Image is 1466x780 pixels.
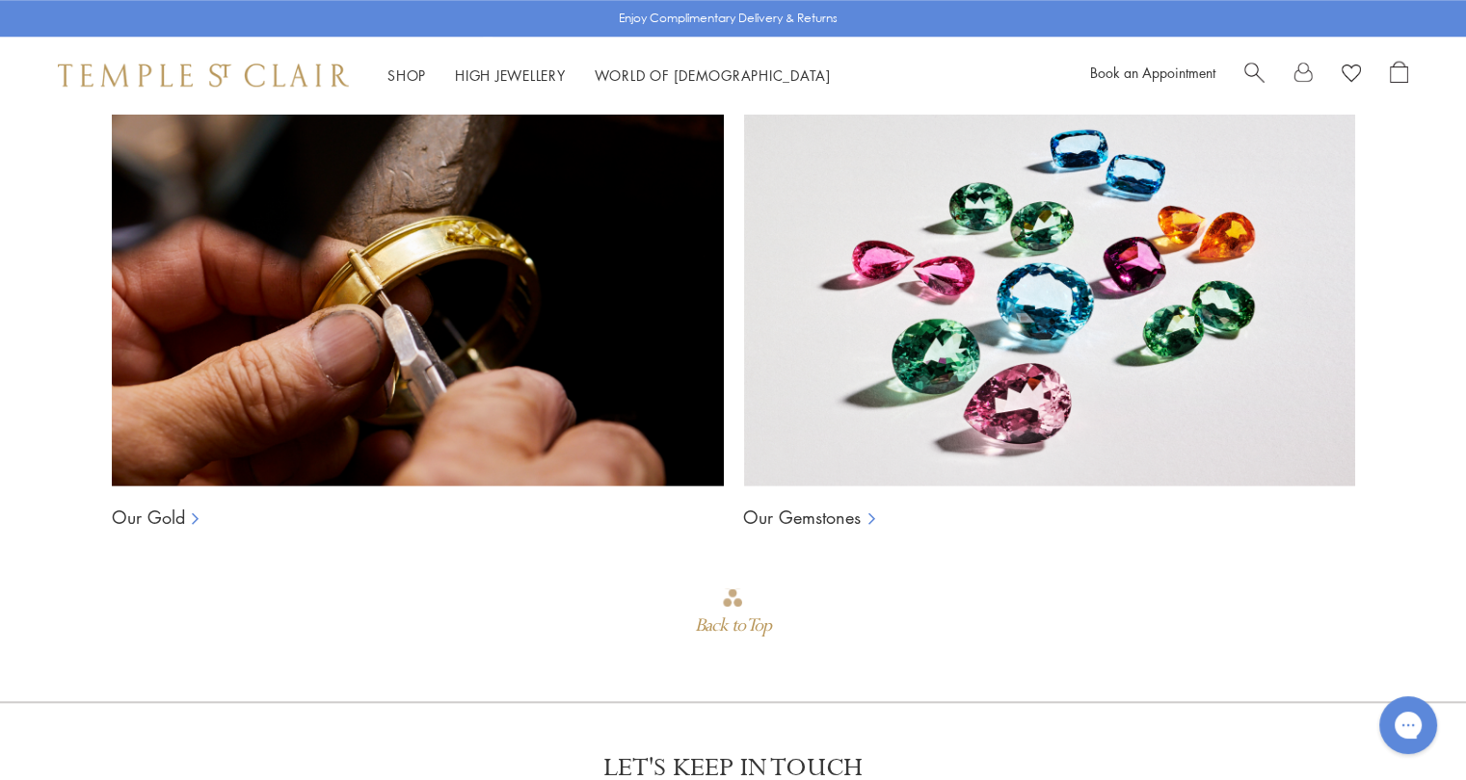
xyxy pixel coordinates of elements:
[1090,63,1215,82] a: Book an Appointment
[743,506,861,529] a: Our Gemstones
[112,101,724,486] img: Ball Chains
[695,609,770,643] div: Back to Top
[619,9,838,28] p: Enjoy Complimentary Delivery & Returns
[387,64,831,88] nav: Main navigation
[743,101,1355,486] img: Ball Chains
[58,64,349,87] img: Temple St. Clair
[1370,689,1447,761] iframe: Gorgias live chat messenger
[695,586,770,643] div: Go to top
[1244,61,1265,90] a: Search
[1390,61,1408,90] a: Open Shopping Bag
[455,65,566,85] a: High JewelleryHigh Jewellery
[112,506,185,529] a: Our Gold
[1342,61,1361,90] a: View Wishlist
[387,65,426,85] a: ShopShop
[595,65,831,85] a: World of [DEMOGRAPHIC_DATA]World of [DEMOGRAPHIC_DATA]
